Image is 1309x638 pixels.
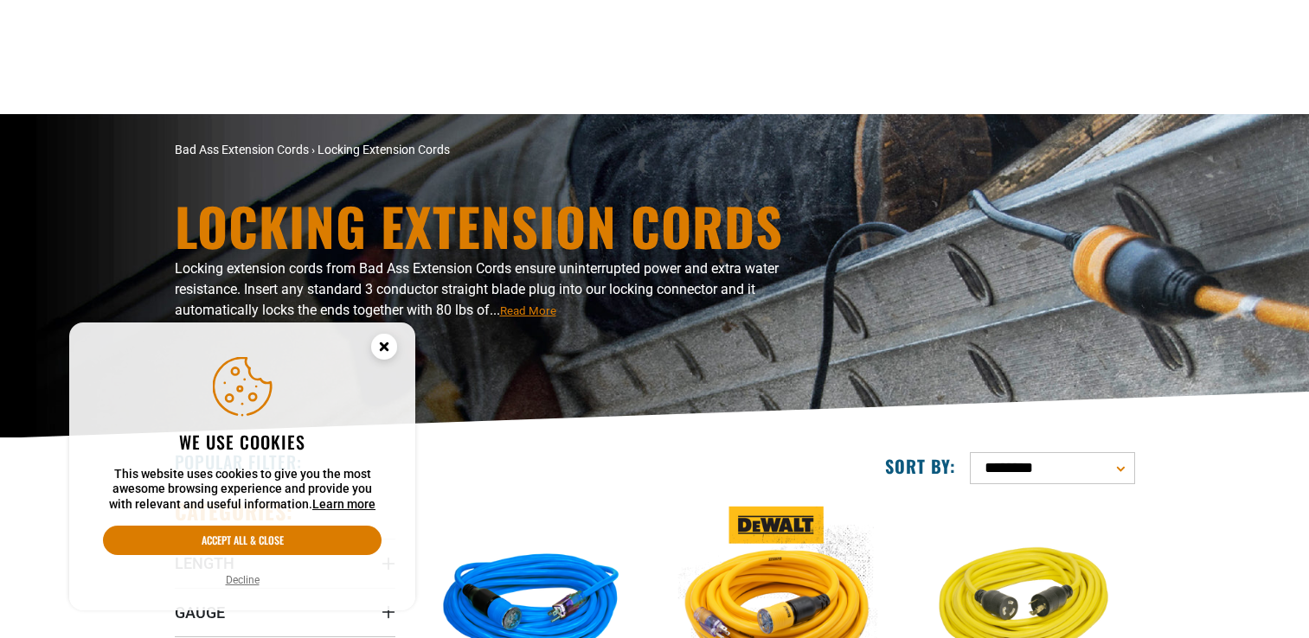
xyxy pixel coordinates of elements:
[175,260,779,318] span: Locking extension cords from Bad Ass Extension Cords ensure uninterrupted power and extra water r...
[311,143,315,156] span: ›
[175,603,225,622] span: Gauge
[175,200,806,252] h1: Locking Extension Cords
[103,467,382,513] p: This website uses cookies to give you the most awesome browsing experience and provide you with r...
[175,588,395,636] summary: Gauge
[318,143,450,156] span: Locking Extension Cords
[312,497,375,511] a: Learn more
[175,143,309,156] a: Bad Ass Extension Cords
[885,455,956,477] label: Sort by:
[69,322,415,611] aside: Cookie Consent
[103,431,382,453] h2: We use cookies
[500,304,556,317] span: Read More
[221,571,265,589] button: Decline
[103,526,382,555] button: Accept all & close
[175,141,806,159] nav: breadcrumbs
